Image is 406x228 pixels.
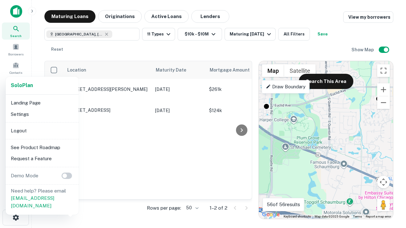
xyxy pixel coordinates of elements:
[11,82,33,89] a: SoloPlan
[8,97,76,109] li: Landing Page
[8,172,41,180] p: Demo Mode
[8,125,76,136] li: Logout
[374,177,406,208] iframe: Chat Widget
[8,153,76,164] li: Request a Feature
[11,187,74,210] p: Need help? Please email
[8,109,76,120] li: Settings
[11,82,33,88] strong: Solo Plan
[11,195,54,208] a: [EMAIL_ADDRESS][DOMAIN_NAME]
[8,142,76,153] li: See Product Roadmap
